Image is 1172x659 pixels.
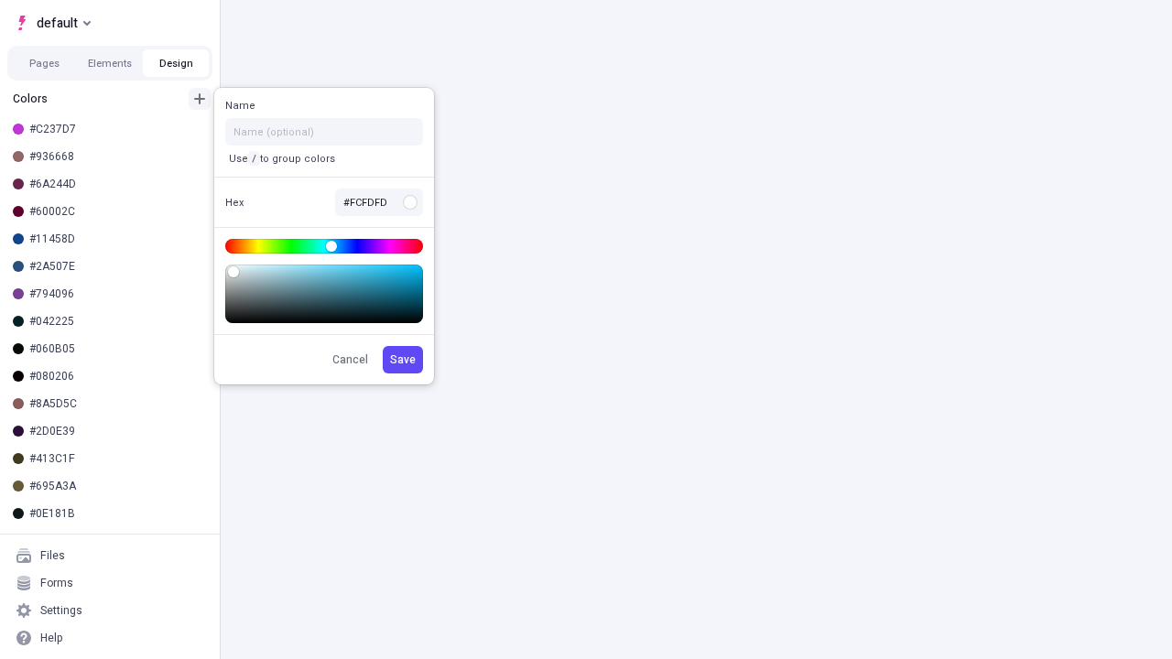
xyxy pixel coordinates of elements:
[225,99,284,113] div: Name
[29,506,205,521] div: #0E181B
[7,9,98,37] button: Select site
[225,196,284,210] div: Hex
[29,396,205,411] div: #8A5D5C
[37,12,78,34] span: default
[143,49,209,77] button: Design
[29,286,205,301] div: #794096
[40,631,63,645] div: Help
[11,49,77,77] button: Pages
[225,151,339,166] p: Use to group colors
[332,352,368,367] span: Cancel
[383,346,423,373] button: Save
[29,314,205,329] div: #042225
[29,451,205,466] div: #413C1F
[13,92,181,106] div: Colors
[29,424,205,438] div: #2D0E39
[29,204,205,219] div: #60002C
[40,576,73,590] div: Forms
[29,177,205,191] div: #6A244D
[29,149,205,164] div: #936668
[29,122,205,136] div: #C237D7
[29,369,205,384] div: #080206
[29,479,205,493] div: #695A3A
[77,49,143,77] button: Elements
[390,352,416,367] span: Save
[40,548,65,563] div: Files
[29,232,205,246] div: #11458D
[225,118,423,146] input: Name (optional)
[248,151,260,166] code: /
[29,341,205,356] div: #060B05
[29,259,205,274] div: #2A507E
[40,603,82,618] div: Settings
[325,346,375,373] button: Cancel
